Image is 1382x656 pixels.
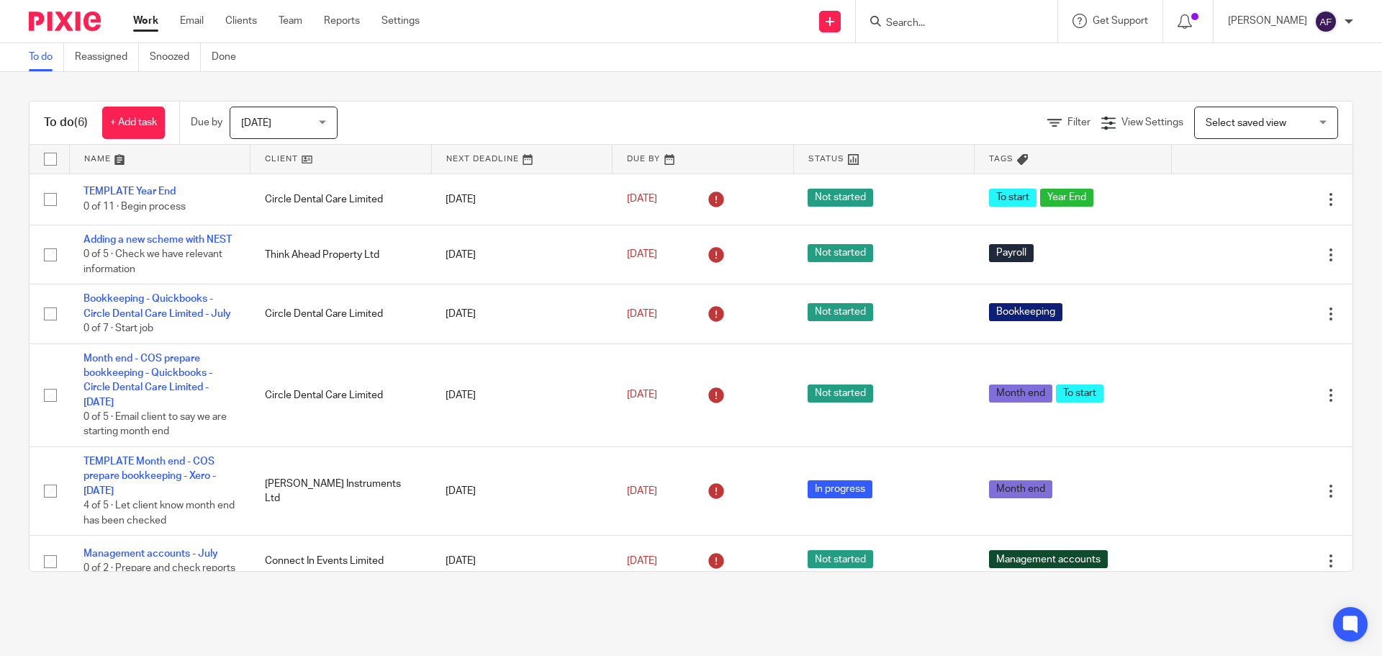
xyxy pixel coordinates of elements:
a: Done [212,43,247,71]
span: [DATE] [627,194,657,205]
span: (6) [74,117,88,128]
a: Team [279,14,302,28]
input: Search [885,17,1014,30]
span: Year End [1040,189,1093,207]
td: [PERSON_NAME] Instruments Ltd [250,447,432,536]
a: Settings [381,14,420,28]
a: Email [180,14,204,28]
td: [DATE] [431,447,613,536]
span: Not started [808,303,873,321]
span: 0 of 5 · Email client to say we are starting month end [83,412,227,437]
span: 0 of 11 · Begin process [83,202,186,212]
span: Management accounts [989,550,1108,568]
a: Adding a new scheme with NEST [83,235,232,245]
a: TEMPLATE Year End [83,187,176,197]
td: [DATE] [431,284,613,343]
span: [DATE] [627,249,657,259]
a: Bookkeeping - Quickbooks - Circle Dental Care Limited - July [83,294,231,318]
span: Month end [989,480,1052,498]
td: Think Ahead Property Ltd [250,225,432,284]
span: [DATE] [627,390,657,400]
h1: To do [44,115,88,130]
span: Not started [808,550,873,568]
td: Connect In Events Limited [250,536,432,587]
a: To do [29,43,64,71]
span: Get Support [1093,16,1148,26]
a: Snoozed [150,43,201,71]
span: Not started [808,189,873,207]
span: [DATE] [627,486,657,496]
span: 0 of 2 · Prepare and check reports [83,563,235,573]
span: 0 of 5 · Check we have relevant information [83,250,222,275]
span: To start [1056,385,1103,403]
span: [DATE] [627,309,657,319]
span: View Settings [1121,117,1183,127]
img: Pixie [29,12,101,31]
span: Bookkeeping [989,303,1062,321]
span: 0 of 7 · Start job [83,323,153,333]
span: Filter [1067,117,1090,127]
span: Select saved view [1206,118,1286,128]
p: Due by [191,115,222,130]
td: [DATE] [431,174,613,225]
td: [DATE] [431,343,613,446]
a: Clients [225,14,257,28]
span: Payroll [989,244,1034,262]
a: TEMPLATE Month end - COS prepare bookkeeping - Xero - [DATE] [83,457,216,496]
td: Circle Dental Care Limited [250,174,432,225]
td: [DATE] [431,225,613,284]
span: In progress [808,480,872,498]
a: Work [133,14,158,28]
a: Reassigned [75,43,139,71]
span: Month end [989,385,1052,403]
span: To start [989,189,1036,207]
span: Not started [808,385,873,403]
span: Not started [808,244,873,262]
span: [DATE] [627,556,657,566]
span: [DATE] [241,118,271,128]
td: [DATE] [431,536,613,587]
a: Reports [324,14,360,28]
p: [PERSON_NAME] [1228,14,1307,28]
td: Circle Dental Care Limited [250,284,432,343]
a: Month end - COS prepare bookkeeping - Quickbooks - Circle Dental Care Limited - [DATE] [83,354,212,408]
td: Circle Dental Care Limited [250,343,432,446]
a: Management accounts - July [83,549,218,559]
span: Tags [989,155,1013,163]
img: svg%3E [1314,10,1337,33]
span: 4 of 5 · Let client know month end has been checked [83,500,235,526]
a: + Add task [102,107,165,139]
